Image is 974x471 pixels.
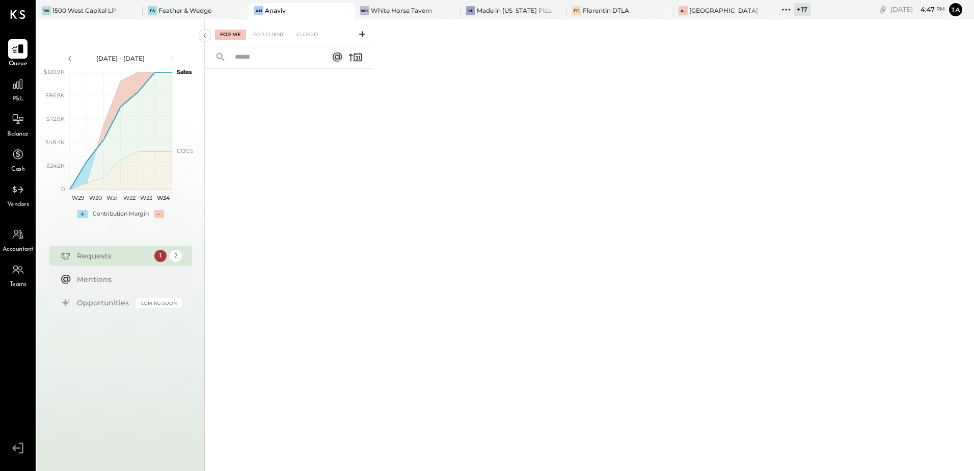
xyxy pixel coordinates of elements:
span: Vendors [7,200,29,210]
div: [DATE] - [DATE] [77,54,164,63]
a: Teams [1,260,35,290]
text: Sales [177,68,192,75]
div: [DATE] [890,5,945,14]
span: Queue [9,60,28,69]
text: COGS [177,147,194,154]
div: 1 [154,250,167,262]
div: A– [679,6,688,15]
div: 2 [170,250,182,262]
div: Feather & Wedge [158,6,211,15]
div: Made in [US_STATE] Pizza [GEOGRAPHIC_DATA] [477,6,552,15]
div: F& [148,6,157,15]
span: Teams [10,280,26,290]
span: Cash [11,165,24,174]
text: 0 [61,186,65,193]
a: P&L [1,74,35,104]
div: Mentions [77,274,177,284]
div: + 17 [794,3,810,16]
text: $72.6K [46,115,65,122]
div: [GEOGRAPHIC_DATA] – [GEOGRAPHIC_DATA] [689,6,764,15]
text: W29 [72,194,85,201]
div: Contribution Margin [93,210,149,218]
div: Anaviv [265,6,286,15]
div: Coming Soon [136,298,182,308]
div: Closed [291,30,323,40]
text: $120.9K [44,68,65,75]
text: W32 [123,194,135,201]
a: Balance [1,110,35,139]
div: For Client [248,30,289,40]
div: Requests [77,251,149,261]
div: An [254,6,263,15]
div: White Horse Tavern [371,6,432,15]
div: copy link [878,4,888,15]
div: Opportunities [77,298,131,308]
text: W30 [89,194,101,201]
text: $24.2K [46,162,65,169]
a: Vendors [1,180,35,210]
div: Mi [466,6,475,15]
span: Balance [7,130,29,139]
div: For Me [215,30,246,40]
text: W34 [156,194,170,201]
text: W33 [140,194,152,201]
div: - [154,210,164,218]
a: Queue [1,39,35,69]
div: + [77,210,88,218]
button: Ta [948,2,964,18]
text: $48.4K [45,139,65,146]
a: Cash [1,145,35,174]
div: WH [360,6,369,15]
div: Florentin DTLA [583,6,629,15]
span: P&L [12,95,24,104]
div: 1500 West Capital LP [52,6,116,15]
text: $96.8K [45,92,65,99]
a: Accountant [1,225,35,254]
div: 1W [42,6,51,15]
div: FD [572,6,581,15]
span: Accountant [3,245,34,254]
text: W31 [106,194,118,201]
